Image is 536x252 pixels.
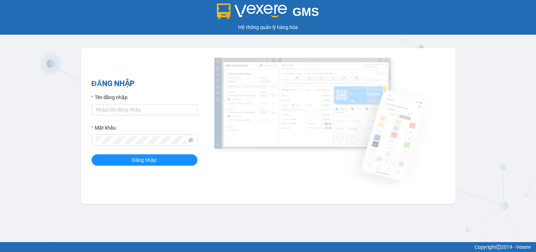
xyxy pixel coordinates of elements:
label: Tên đăng nhập [92,93,128,101]
h2: ĐĂNG NHẬP [92,78,198,90]
span: GMS [293,5,319,18]
img: logo 2 [217,4,287,19]
span: copyright [496,245,501,250]
span: Đăng nhập [132,156,157,164]
div: Hệ thống quản lý hàng hóa [2,23,534,31]
input: Tên đăng nhập [92,104,198,115]
div: Copyright 2019 - Vexere [5,243,531,251]
label: Mật khẩu [92,124,116,132]
button: Đăng nhập [92,154,198,166]
span: eye-invisible [188,138,193,143]
a: GMS [217,11,319,16]
input: Mật khẩu [96,136,187,144]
